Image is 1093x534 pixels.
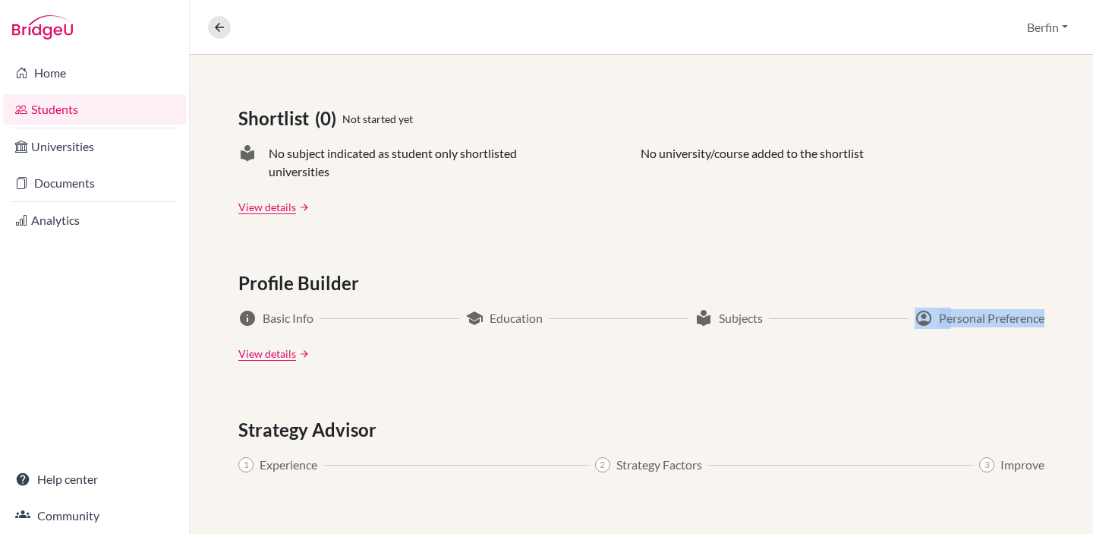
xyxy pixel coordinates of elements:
[238,105,315,132] span: Shortlist
[12,15,73,39] img: Bridge-U
[238,309,257,327] span: info
[238,144,257,181] span: local_library
[3,131,186,162] a: Universities
[915,309,933,327] span: account_circle
[939,309,1044,327] span: Personal Preference
[3,464,186,495] a: Help center
[263,309,313,327] span: Basic Info
[238,457,254,472] span: 1
[269,144,542,181] span: No subject indicated as student only shortlisted universities
[296,202,310,213] a: arrow_forward
[1000,456,1044,474] span: Improve
[3,94,186,125] a: Students
[3,168,186,198] a: Documents
[3,501,186,531] a: Community
[719,309,763,327] span: Subjects
[296,349,310,359] a: arrow_forward
[979,457,994,472] span: 3
[315,105,342,132] span: (0)
[238,199,296,215] a: View details
[641,144,864,181] p: No university/course added to the shortlist
[695,309,713,327] span: local_library
[342,111,413,127] span: Not started yet
[616,456,702,474] span: Strategy Factors
[238,270,365,297] span: Profile Builder
[465,309,484,327] span: school
[490,309,543,327] span: Education
[1020,13,1075,42] button: Berfin
[238,416,383,444] span: Strategy Advisor
[3,205,186,235] a: Analytics
[238,346,296,362] a: View details
[3,58,186,88] a: Home
[595,457,610,472] span: 2
[260,456,317,474] span: Experience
